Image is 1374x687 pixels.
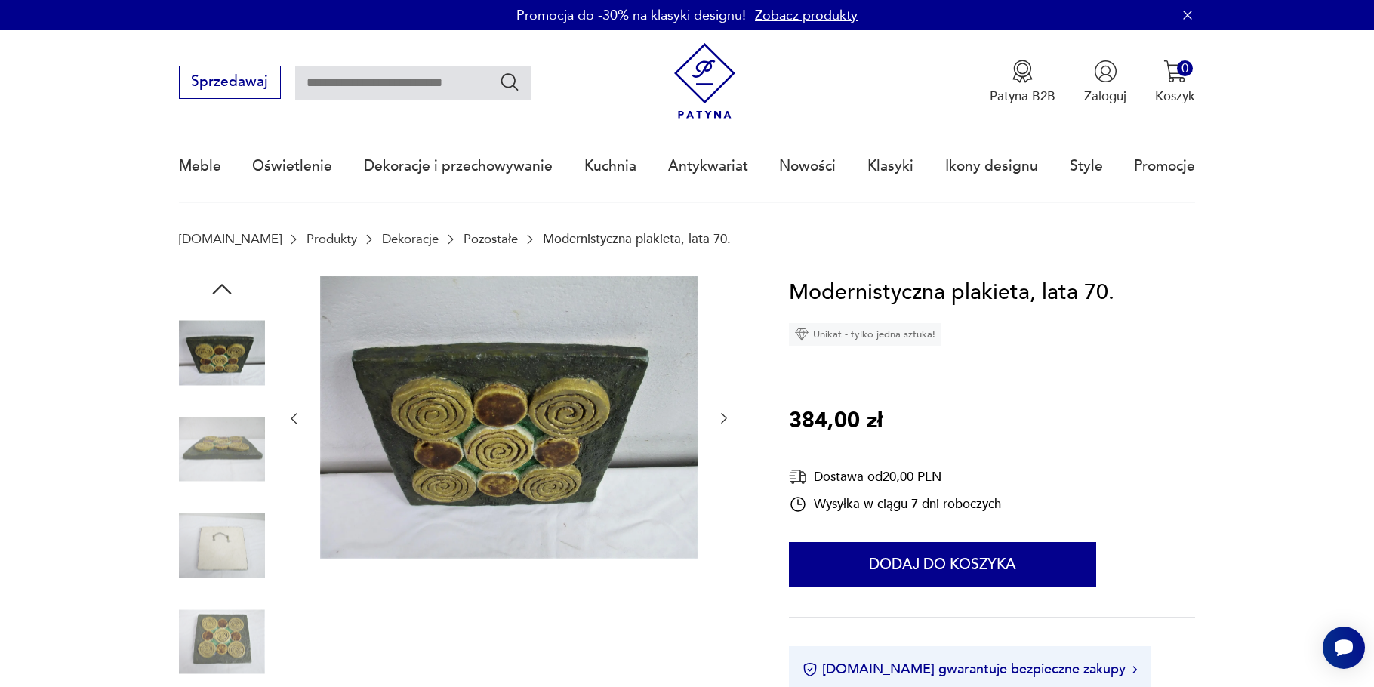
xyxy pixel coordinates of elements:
p: 384,00 zł [789,404,883,439]
a: Nowości [779,131,836,201]
img: Ikona koszyka [1163,60,1187,83]
button: Sprzedawaj [179,66,281,99]
h1: Modernistyczna plakieta, lata 70. [789,276,1114,310]
a: Klasyki [867,131,913,201]
a: Dekoracje [382,232,439,246]
div: Dostawa od 20,00 PLN [789,467,1001,486]
button: [DOMAIN_NAME] gwarantuje bezpieczne zakupy [803,660,1137,679]
iframe: Smartsupp widget button [1323,627,1365,669]
p: Promocja do -30% na klasyki designu! [516,6,746,25]
p: Patyna B2B [990,88,1055,105]
a: Zobacz produkty [755,6,858,25]
div: Unikat - tylko jedna sztuka! [789,323,941,346]
div: Wysyłka w ciągu 7 dni roboczych [789,495,1001,513]
img: Ikona diamentu [795,328,809,341]
img: Ikonka użytkownika [1094,60,1117,83]
button: Dodaj do koszyka [789,542,1096,587]
a: Produkty [307,232,357,246]
img: Zdjęcie produktu Modernistyczna plakieta, lata 70. [179,503,265,589]
a: Style [1070,131,1103,201]
a: Ikony designu [945,131,1038,201]
img: Patyna - sklep z meblami i dekoracjami vintage [667,43,743,119]
img: Zdjęcie produktu Modernistyczna plakieta, lata 70. [179,310,265,396]
button: 0Koszyk [1155,60,1195,105]
button: Patyna B2B [990,60,1055,105]
button: Zaloguj [1084,60,1126,105]
a: Meble [179,131,221,201]
img: Zdjęcie produktu Modernistyczna plakieta, lata 70. [179,599,265,685]
a: [DOMAIN_NAME] [179,232,282,246]
a: Oświetlenie [252,131,332,201]
a: Dekoracje i przechowywanie [364,131,553,201]
p: Zaloguj [1084,88,1126,105]
img: Ikona dostawy [789,467,807,486]
img: Zdjęcie produktu Modernistyczna plakieta, lata 70. [320,276,698,559]
p: Modernistyczna plakieta, lata 70. [543,232,731,246]
a: Pozostałe [464,232,518,246]
a: Ikona medaluPatyna B2B [990,60,1055,105]
a: Promocje [1134,131,1195,201]
button: Szukaj [499,71,521,93]
img: Ikona strzałki w prawo [1132,666,1137,673]
a: Sprzedawaj [179,77,281,89]
img: Ikona certyfikatu [803,662,818,677]
div: 0 [1177,60,1193,76]
img: Zdjęcie produktu Modernistyczna plakieta, lata 70. [179,406,265,492]
img: Ikona medalu [1011,60,1034,83]
a: Kuchnia [584,131,636,201]
p: Koszyk [1155,88,1195,105]
a: Antykwariat [668,131,748,201]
